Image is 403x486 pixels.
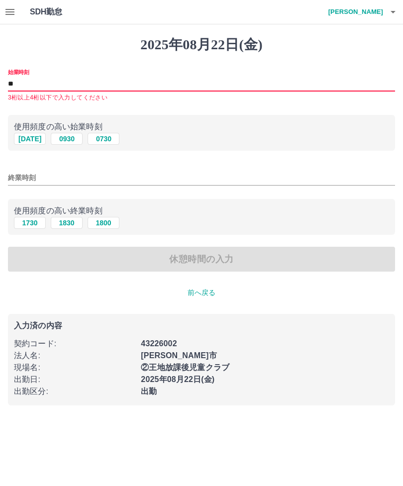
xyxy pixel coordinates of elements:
p: 契約コード : [14,338,135,350]
p: 使用頻度の高い終業時刻 [14,205,389,217]
button: 1800 [88,217,119,229]
p: 法人名 : [14,350,135,362]
b: ②王地放課後児童クラブ [141,363,229,372]
p: 出勤区分 : [14,386,135,397]
button: 0930 [51,133,83,145]
button: 1830 [51,217,83,229]
p: 現場名 : [14,362,135,374]
label: 始業時刻 [8,68,29,76]
p: 使用頻度の高い始業時刻 [14,121,389,133]
h1: 2025年08月22日(金) [8,36,395,53]
button: 0730 [88,133,119,145]
b: 出勤 [141,387,157,395]
b: 43226002 [141,339,177,348]
button: [DATE] [14,133,46,145]
b: 2025年08月22日(金) [141,375,214,384]
p: 出勤日 : [14,374,135,386]
button: 1730 [14,217,46,229]
p: 3桁以上4桁以下で入力してください [8,93,395,103]
p: 入力済の内容 [14,322,389,330]
b: [PERSON_NAME]市 [141,351,216,360]
p: 前へ戻る [8,288,395,298]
